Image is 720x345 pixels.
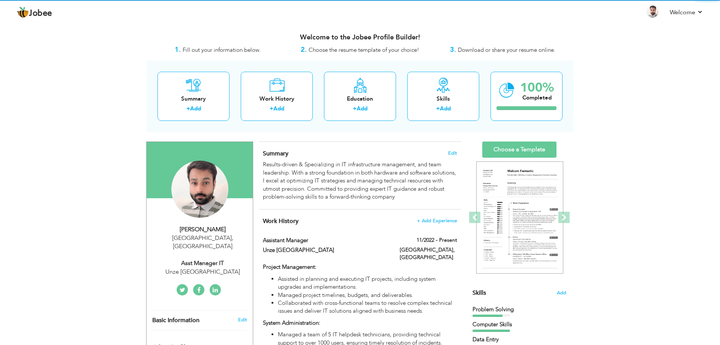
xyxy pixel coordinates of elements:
[152,225,253,234] div: [PERSON_NAME]
[278,291,457,299] li: Managed project timelines, budgets, and deliverables.
[450,45,456,54] strong: 3.
[520,81,554,94] div: 100%
[670,8,703,17] a: Welcome
[472,306,566,313] div: Problem Solving
[152,259,253,268] div: Asst Manager IT
[29,9,52,18] span: Jobee
[482,142,556,158] a: Choose a Template
[440,105,451,112] a: Add
[186,105,190,113] label: +
[247,95,307,103] div: Work History
[353,105,357,113] label: +
[17,6,52,18] a: Jobee
[190,105,201,112] a: Add
[263,150,457,157] h4: Adding a summary is a quick and easy way to highlight your experience and interests.
[263,237,389,244] label: Assistant Manager
[263,217,457,225] h4: This helps to show the companies you have worked for.
[330,95,390,103] div: Education
[152,234,253,251] div: [GEOGRAPHIC_DATA] [GEOGRAPHIC_DATA]
[413,95,473,103] div: Skills
[263,246,389,254] label: Unze [GEOGRAPHIC_DATA]
[152,268,253,276] div: Unze [GEOGRAPHIC_DATA]
[278,299,457,315] li: Collaborated with cross-functional teams to resolve complex technical issues and deliver IT solut...
[175,45,181,54] strong: 1.
[436,105,440,113] label: +
[146,34,574,41] h3: Welcome to the Jobee Profile Builder!
[417,218,457,223] span: + Add Experience
[646,6,658,18] img: Profile Img
[263,149,288,158] span: Summary
[152,317,199,324] span: Basic Information
[238,316,247,323] a: Edit
[400,246,457,261] label: [GEOGRAPHIC_DATA], [GEOGRAPHIC_DATA]
[278,275,457,291] li: Assisted in planning and executing IT projects, including system upgrades and implementations.
[270,105,273,113] label: +
[472,289,486,297] span: Skills
[263,217,298,225] span: Work History
[171,161,228,218] img: Qasim Ali
[520,94,554,102] div: Completed
[263,161,457,201] div: Results-driven & Specializing in IT infrastructure management, and team leadership. With a strong...
[557,289,566,297] span: Add
[263,263,316,271] strong: Project Management:
[163,95,223,103] div: Summary
[309,46,419,54] span: Choose the resume template of your choice!
[458,46,555,54] span: Download or share your resume online.
[17,6,29,18] img: jobee.io
[357,105,367,112] a: Add
[273,105,284,112] a: Add
[417,237,457,244] label: 11/2022 - Present
[232,234,233,242] span: ,
[448,151,457,156] span: Edit
[472,336,566,343] div: Data Entry
[263,319,320,327] strong: System Administration:
[183,46,261,54] span: Fill out your information below.
[472,321,566,328] div: Computer Skills
[301,45,307,54] strong: 2.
